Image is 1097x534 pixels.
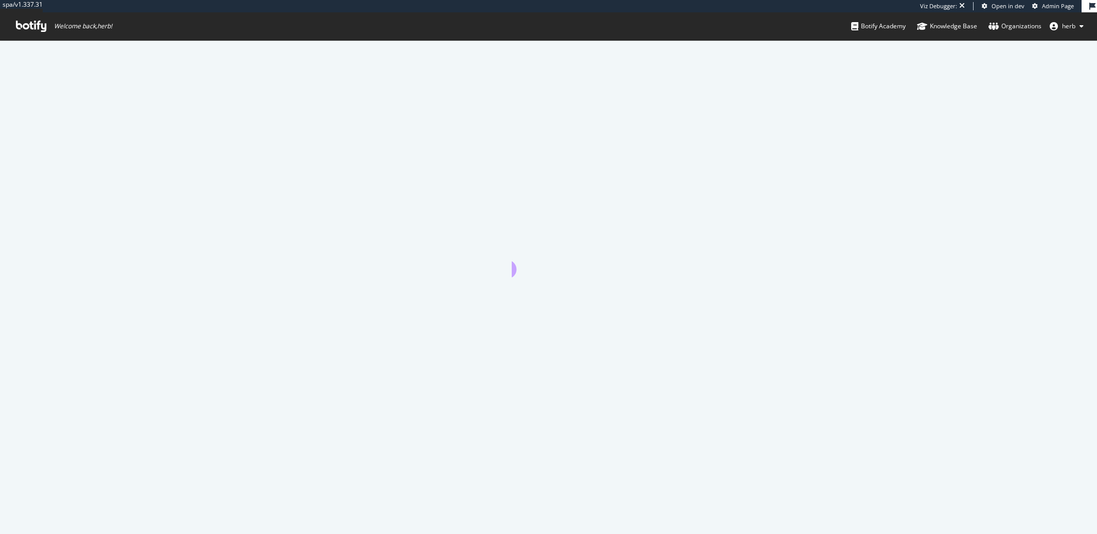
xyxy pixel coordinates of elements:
[851,12,906,40] a: Botify Academy
[54,22,112,30] span: Welcome back, herb !
[988,21,1041,31] div: Organizations
[1042,2,1074,10] span: Admin Page
[920,2,957,10] div: Viz Debugger:
[992,2,1024,10] span: Open in dev
[1062,22,1075,30] span: herb
[982,2,1024,10] a: Open in dev
[917,21,977,31] div: Knowledge Base
[917,12,977,40] a: Knowledge Base
[988,12,1041,40] a: Organizations
[851,21,906,31] div: Botify Academy
[1032,2,1074,10] a: Admin Page
[1041,18,1092,34] button: herb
